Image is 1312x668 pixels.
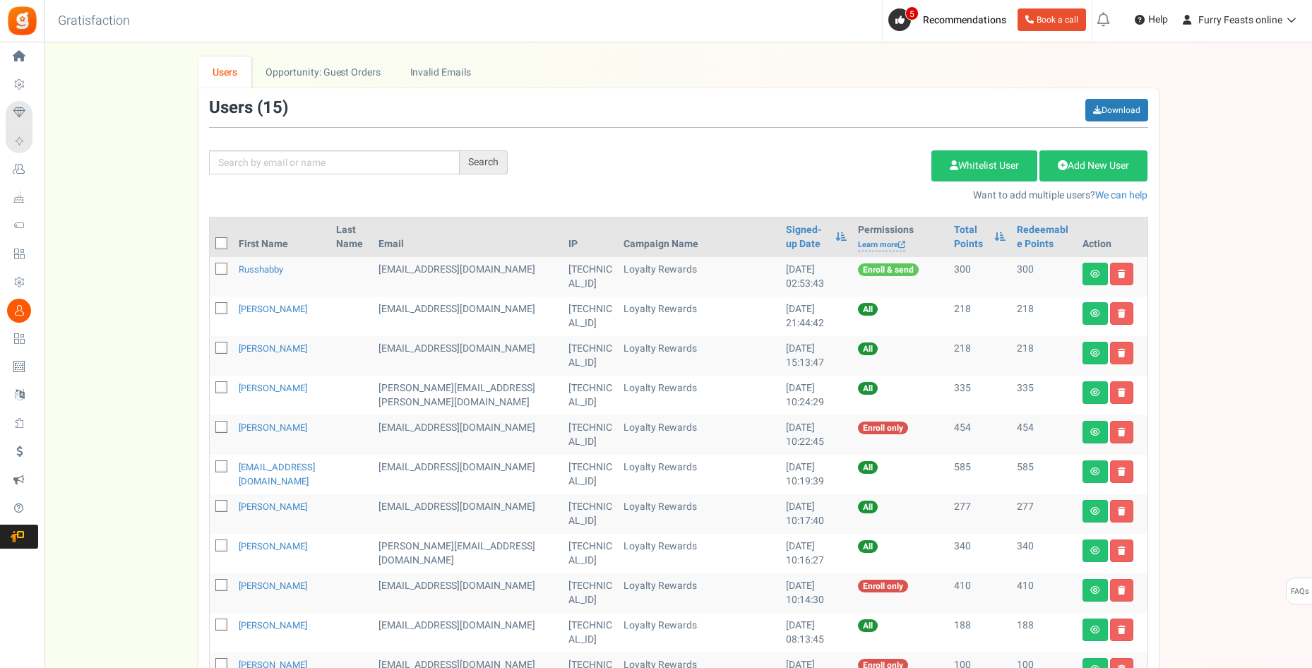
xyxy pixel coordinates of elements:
[1118,626,1126,634] i: Delete user
[1011,376,1076,415] td: 335
[563,534,618,573] td: [TECHNICAL_ID]
[780,573,852,613] td: [DATE] 10:14:30
[780,494,852,534] td: [DATE] 10:17:40
[6,5,38,37] img: Gratisfaction
[780,415,852,455] td: [DATE] 10:22:45
[239,302,307,316] a: [PERSON_NAME]
[373,257,562,297] td: [EMAIL_ADDRESS][DOMAIN_NAME]
[1118,270,1126,278] i: Delete user
[1011,573,1076,613] td: 410
[618,376,780,415] td: Loyalty Rewards
[373,613,562,652] td: [EMAIL_ADDRESS][DOMAIN_NAME]
[858,382,878,395] span: All
[780,297,852,336] td: [DATE] 21:44:42
[563,455,618,494] td: [TECHNICAL_ID]
[780,336,852,376] td: [DATE] 15:13:47
[373,534,562,573] td: [PERSON_NAME][EMAIL_ADDRESS][DOMAIN_NAME]
[251,56,395,88] a: Opportunity: Guest Orders
[618,336,780,376] td: Loyalty Rewards
[1085,99,1148,121] a: Download
[948,376,1012,415] td: 335
[858,303,878,316] span: All
[852,217,948,257] th: Permissions
[373,376,562,415] td: [PERSON_NAME][EMAIL_ADDRESS][PERSON_NAME][DOMAIN_NAME]
[618,455,780,494] td: Loyalty Rewards
[239,421,307,434] a: [PERSON_NAME]
[1039,150,1147,181] a: Add New User
[563,336,618,376] td: [TECHNICAL_ID]
[239,539,307,553] a: [PERSON_NAME]
[239,460,315,488] a: [EMAIL_ADDRESS][DOMAIN_NAME]
[529,189,1148,203] p: Want to add multiple users?
[1011,257,1076,297] td: 300
[858,540,878,553] span: All
[563,217,618,257] th: IP
[780,613,852,652] td: [DATE] 08:13:45
[858,342,878,355] span: All
[373,336,562,376] td: [EMAIL_ADDRESS][DOMAIN_NAME]
[239,619,307,632] a: [PERSON_NAME]
[1090,349,1100,357] i: View details
[858,501,878,513] span: All
[42,7,145,35] h3: Gratisfaction
[858,619,878,632] span: All
[373,217,562,257] th: Email
[373,415,562,455] td: [EMAIL_ADDRESS][DOMAIN_NAME]
[1011,534,1076,573] td: 340
[948,455,1012,494] td: 585
[1118,507,1126,515] i: Delete user
[858,580,908,592] span: Enroll only
[948,336,1012,376] td: 218
[954,223,988,251] a: Total Points
[618,613,780,652] td: Loyalty Rewards
[1290,578,1309,605] span: FAQs
[198,56,252,88] a: Users
[618,534,780,573] td: Loyalty Rewards
[239,500,307,513] a: [PERSON_NAME]
[780,534,852,573] td: [DATE] 10:16:27
[858,422,908,434] span: Enroll only
[948,534,1012,573] td: 340
[1090,586,1100,595] i: View details
[948,573,1012,613] td: 410
[563,494,618,534] td: [TECHNICAL_ID]
[948,415,1012,455] td: 454
[563,613,618,652] td: [TECHNICAL_ID]
[1090,270,1100,278] i: View details
[460,150,508,174] div: Search
[373,494,562,534] td: [EMAIL_ADDRESS][DOMAIN_NAME]
[1011,297,1076,336] td: 218
[1118,309,1126,318] i: Delete user
[1011,494,1076,534] td: 277
[905,6,919,20] span: 5
[1011,455,1076,494] td: 585
[1129,8,1174,31] a: Help
[1077,217,1147,257] th: Action
[786,223,828,251] a: Signed-up Date
[239,579,307,592] a: [PERSON_NAME]
[373,573,562,613] td: [EMAIL_ADDRESS][DOMAIN_NAME]
[1090,626,1100,634] i: View details
[858,461,878,474] span: All
[263,95,282,120] span: 15
[1145,13,1168,27] span: Help
[1017,223,1071,251] a: Redeemable Points
[780,455,852,494] td: [DATE] 10:19:39
[563,573,618,613] td: [TECHNICAL_ID]
[233,217,331,257] th: First Name
[1118,428,1126,436] i: Delete user
[373,455,562,494] td: [EMAIL_ADDRESS][DOMAIN_NAME]
[1090,547,1100,555] i: View details
[1118,388,1126,397] i: Delete user
[948,257,1012,297] td: 300
[209,150,460,174] input: Search by email or name
[618,217,780,257] th: Campaign Name
[618,297,780,336] td: Loyalty Rewards
[1090,467,1100,476] i: View details
[1118,547,1126,555] i: Delete user
[1118,349,1126,357] i: Delete user
[858,239,905,251] a: Learn more
[239,263,283,276] a: russhabby
[618,494,780,534] td: Loyalty Rewards
[618,415,780,455] td: Loyalty Rewards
